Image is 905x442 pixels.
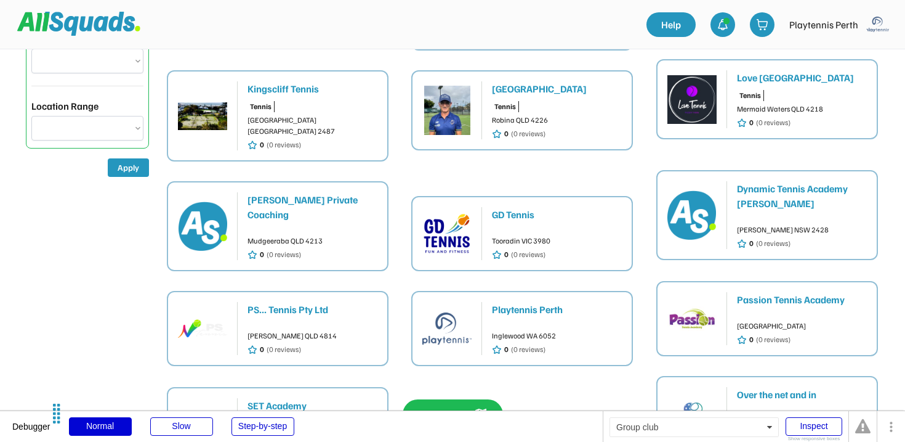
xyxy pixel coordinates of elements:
[511,128,545,139] div: (0 reviews)
[17,12,140,35] img: Squad%20Logo.svg
[150,417,213,436] div: Slow
[178,304,227,353] img: PS...Tennis_SSa-R01b_Mil%20small%20size.png
[492,250,502,260] img: star-01%20%282%29.svg
[417,407,466,422] div: Map View
[247,81,377,96] div: Kingscliff Tennis
[667,75,717,124] img: LTPP_Logo_REV.jpeg
[749,238,754,249] div: 0
[737,181,867,211] div: Dynamic Tennis Academy [PERSON_NAME]
[749,334,754,345] div: 0
[749,117,754,128] div: 0
[492,235,622,247] div: Tooradin VIC 3980
[789,17,858,32] div: Playtennis Perth
[717,18,729,31] img: bell-03%20%281%29.svg
[737,335,747,345] img: star-01%20%282%29.svg
[422,86,472,135] img: IMG_0581.jpeg
[247,398,377,413] div: SET Academy
[69,417,132,436] div: Normal
[247,235,377,247] div: Mudgeeraba QLD 4213
[247,250,257,260] img: star-01%20%282%29.svg
[178,202,227,251] img: AS-100x100%402x.png
[756,117,790,128] div: (0 reviews)
[267,139,301,150] div: (0 reviews)
[504,249,509,260] div: 0
[492,330,622,342] div: Inglewood WA 6052
[247,140,257,150] img: star-01%20%282%29.svg
[737,70,867,85] div: Love [GEOGRAPHIC_DATA]
[737,104,867,115] div: Mermaid Waters QLD 4218
[250,101,271,112] div: Tennis
[247,302,377,317] div: PS... Tennis Pty Ltd
[756,18,768,31] img: shopping-cart-01%20%281%29.svg
[667,294,717,343] img: logo_square.gif
[737,321,867,332] div: [GEOGRAPHIC_DATA]
[492,345,502,355] img: star-01%20%282%29.svg
[267,249,301,260] div: (0 reviews)
[492,207,622,222] div: GD Tennis
[866,12,890,37] img: playtennis%20blue%20logo%201.png
[646,12,696,37] a: Help
[494,101,516,112] div: Tennis
[247,115,377,137] div: [GEOGRAPHIC_DATA] [GEOGRAPHIC_DATA] 2487
[422,209,472,258] img: PNG%20BLUE.png
[737,224,867,235] div: [PERSON_NAME] NSW 2428
[511,344,545,355] div: (0 reviews)
[247,330,377,342] div: [PERSON_NAME] QLD 4814
[739,90,761,101] div: Tennis
[786,436,842,441] div: Show responsive boxes
[267,344,301,355] div: (0 reviews)
[492,115,622,126] div: Robina QLD 4226
[422,304,472,353] img: playtennis%20blue%20logo%201.png
[667,190,717,240] img: AS-100x100%402x.png
[178,91,227,141] img: IMG-20250324-WA0000.jpg
[247,345,257,355] img: star-01%20%282%29.svg
[260,139,264,150] div: 0
[511,249,545,260] div: (0 reviews)
[31,99,99,113] div: Location Range
[492,302,622,317] div: Playtennis Perth
[231,417,294,436] div: Step-by-step
[737,239,747,249] img: star-01%20%282%29.svg
[786,417,842,436] div: Inspect
[260,344,264,355] div: 0
[609,417,779,437] div: Group club
[492,129,502,139] img: star-01%20%282%29.svg
[756,334,790,345] div: (0 reviews)
[260,249,264,260] div: 0
[504,344,509,355] div: 0
[737,387,867,402] div: Over the net and in
[247,192,377,222] div: [PERSON_NAME] Private Coaching
[108,158,149,177] button: Apply
[504,128,509,139] div: 0
[492,81,622,96] div: [GEOGRAPHIC_DATA]
[737,292,867,307] div: Passion Tennis Academy
[756,238,790,249] div: (0 reviews)
[737,118,747,128] img: star-01%20%282%29.svg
